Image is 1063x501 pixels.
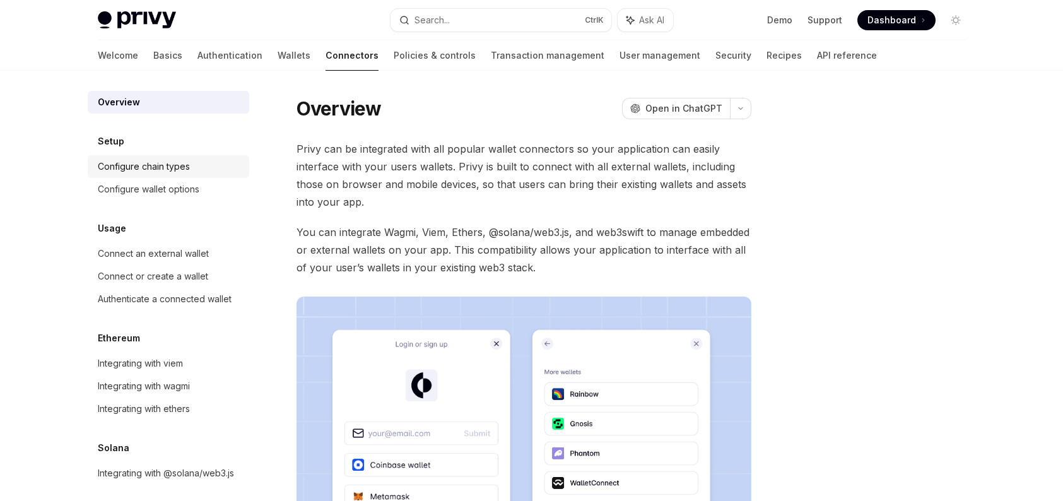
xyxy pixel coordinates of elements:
[639,14,664,27] span: Ask AI
[808,14,842,27] a: Support
[491,40,604,71] a: Transaction management
[297,140,751,211] span: Privy can be integrated with all popular wallet connectors so your application can easily interfa...
[817,40,877,71] a: API reference
[88,462,249,485] a: Integrating with @solana/web3.js
[98,269,208,284] div: Connect or create a wallet
[857,10,936,30] a: Dashboard
[867,14,916,27] span: Dashboard
[88,352,249,375] a: Integrating with viem
[88,375,249,398] a: Integrating with wagmi
[645,102,722,115] span: Open in ChatGPT
[197,40,262,71] a: Authentication
[620,40,700,71] a: User management
[88,288,249,310] a: Authenticate a connected wallet
[88,242,249,265] a: Connect an external wallet
[767,14,792,27] a: Demo
[622,98,730,119] button: Open in ChatGPT
[88,155,249,178] a: Configure chain types
[98,40,138,71] a: Welcome
[98,379,190,394] div: Integrating with wagmi
[98,95,140,110] div: Overview
[766,40,802,71] a: Recipes
[585,15,604,25] span: Ctrl K
[98,159,190,174] div: Configure chain types
[715,40,751,71] a: Security
[88,91,249,114] a: Overview
[88,265,249,288] a: Connect or create a wallet
[946,10,966,30] button: Toggle dark mode
[297,223,751,276] span: You can integrate Wagmi, Viem, Ethers, @solana/web3.js, and web3swift to manage embedded or exter...
[98,292,232,307] div: Authenticate a connected wallet
[618,9,673,32] button: Ask AI
[98,221,126,236] h5: Usage
[98,182,199,197] div: Configure wallet options
[98,11,176,29] img: light logo
[278,40,310,71] a: Wallets
[98,356,183,371] div: Integrating with viem
[153,40,182,71] a: Basics
[326,40,379,71] a: Connectors
[98,331,140,346] h5: Ethereum
[98,246,209,261] div: Connect an external wallet
[297,97,382,120] h1: Overview
[88,398,249,420] a: Integrating with ethers
[98,134,124,149] h5: Setup
[88,178,249,201] a: Configure wallet options
[98,440,129,456] h5: Solana
[394,40,476,71] a: Policies & controls
[98,401,190,416] div: Integrating with ethers
[98,466,234,481] div: Integrating with @solana/web3.js
[391,9,611,32] button: Search...CtrlK
[414,13,450,28] div: Search...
